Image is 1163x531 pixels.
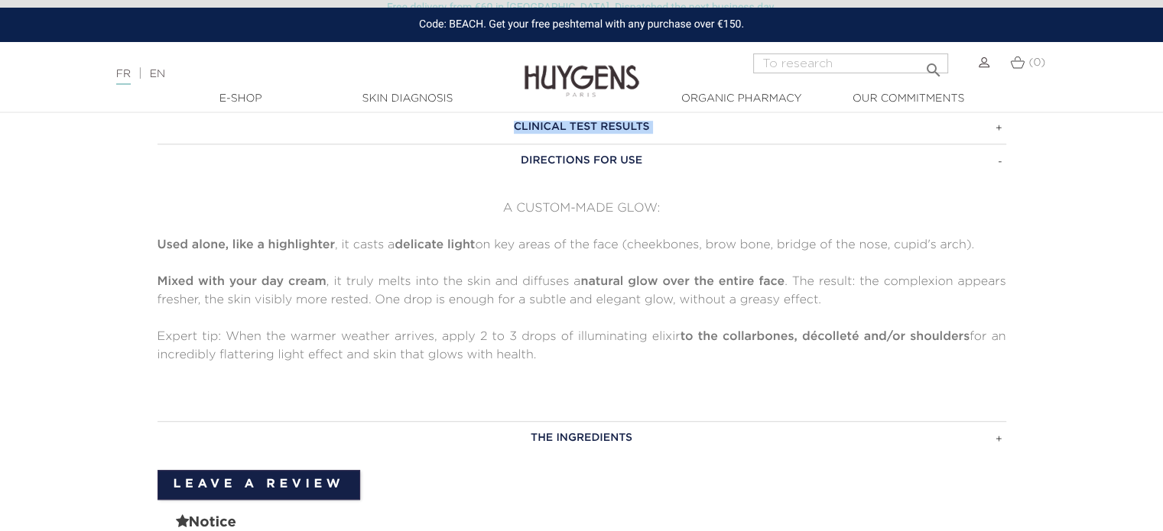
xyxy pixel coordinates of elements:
font: to the collarbones, décolleté and/or shoulders [681,331,970,343]
a: EN [150,69,165,79]
font: DIRECTIONS FOR USE [521,155,642,166]
font: Skin diagnosis [362,93,453,104]
a: Skin diagnosis [331,91,484,107]
font: CLINICAL TEST RESULTS [514,121,650,132]
input: To research [753,53,948,73]
a: Our commitments [832,91,985,107]
font:  [924,61,942,79]
a: Leave a review [158,470,361,499]
font: (0) [1028,57,1045,68]
a: CLINICAL TEST RESULTS [158,110,1006,144]
font: | [138,68,142,80]
font: Organic Pharmacy [681,93,802,104]
font: Expert tip: When the warmer weather arrives, apply 2 to 3 drops of illuminating elixir [158,331,681,343]
a: E-Shop [164,91,317,107]
a: DIRECTIONS FOR USE [158,144,1006,177]
font: THE INGREDIENTS [531,432,632,443]
font: Code: BEACH. Get your free peshtemal with any purchase over €150. [419,18,744,31]
font: Our commitments [853,93,964,104]
font: , it truly melts into the skin and diffuses a [326,276,581,288]
font: natural glow over the entire face [580,276,785,288]
font: FR [116,69,131,79]
a: Organic Pharmacy [665,91,818,107]
font: E-Shop [219,93,262,104]
font: Used alone, like a highlighter [158,239,336,251]
a: FR [116,69,131,85]
font: A CUSTOM-MADE GLOW: [503,202,661,215]
font: on key areas of the face (cheekbones, brow bone, bridge of the nose, cupid's arch). [475,239,974,251]
button:  [919,49,947,70]
img: Huygens [525,40,639,99]
font: Notice [189,515,236,529]
font: delicate light [395,239,475,251]
font: Free delivery from €60 in [GEOGRAPHIC_DATA]. Dispatched the next business day. [387,2,776,14]
font: Mixed with your day cream [158,276,326,288]
font: , it casts a [335,239,395,251]
a: THE INGREDIENTS [158,421,1006,455]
